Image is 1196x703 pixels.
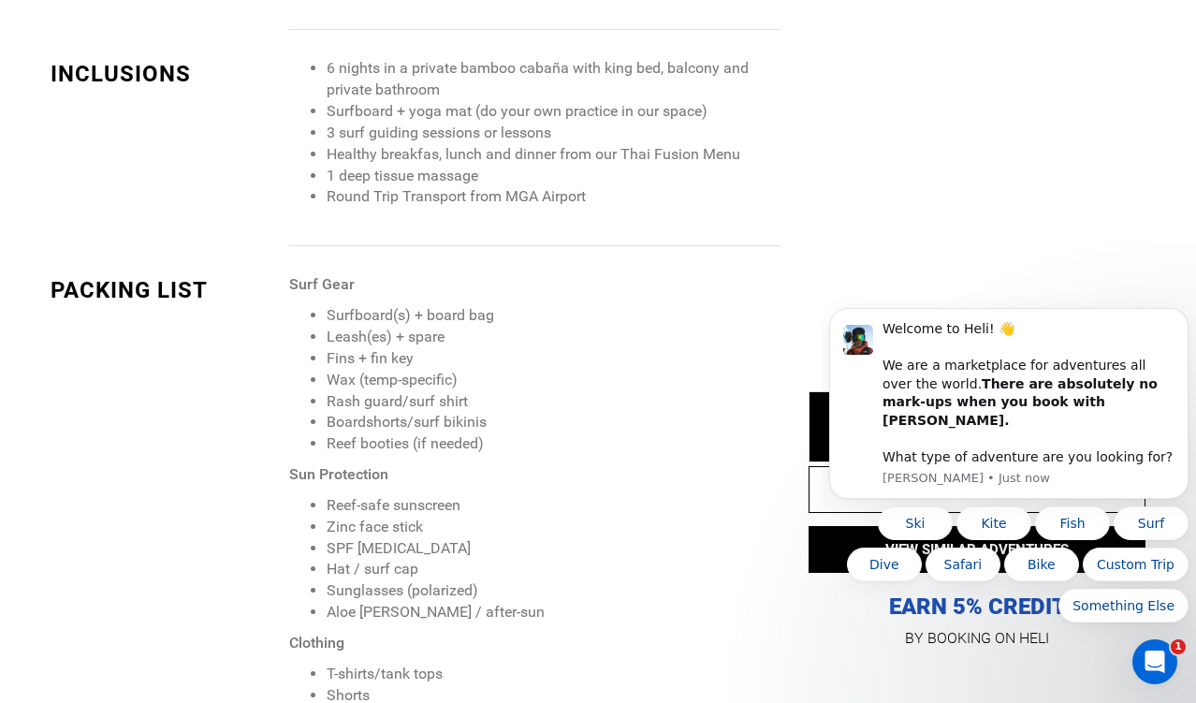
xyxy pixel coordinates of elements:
span: 1 [1171,639,1186,654]
div: PACKING LIST [51,274,275,306]
li: Sunglasses (polarized) [327,580,780,602]
li: Reef-safe sunscreen [327,495,780,517]
li: 6 nights in a private bamboo cabaña with king bed, balcony and private bathroom [327,58,780,101]
p: BY BOOKING ON HELI [809,625,1145,652]
li: Boardshorts/surf bikinis [327,412,780,433]
li: Wax (temp-specific) [327,370,780,391]
li: Round Trip Transport from MGA Airport [327,186,780,208]
li: Zinc face stick [327,517,780,538]
div: INCLUSIONS [51,58,275,90]
strong: Surf Gear [289,275,355,293]
button: REQUEST TO BOOK [809,466,1145,513]
li: Leash(es) + spare [327,327,780,348]
li: T-shirts/tank tops [327,664,780,685]
li: SPF [MEDICAL_DATA] [327,538,780,560]
p: EARN 5% CREDIT [809,405,1145,622]
iframe: Intercom notifications message [822,183,1196,652]
strong: Clothing [289,634,344,652]
li: 1 deep tissue massage [327,166,780,187]
li: Healthy breakfas, lunch and dinner from our Thai Fusion Menu [327,144,780,166]
li: 3 surf guiding sessions or lessons [327,123,780,144]
li: Hat / surf cap [327,559,780,580]
li: Surfboard + yoga mat (do your own practice in our space) [327,101,780,123]
li: Reef booties (if needed) [327,433,780,455]
iframe: Intercom live chat [1132,639,1177,684]
strong: Sun Protection [289,465,388,483]
li: Rash guard/surf shirt [327,391,780,413]
li: Fins + fin key [327,348,780,370]
li: Aloe [PERSON_NAME] / after-sun [327,602,780,623]
li: Surfboard(s) + board bag [327,305,780,327]
button: VIEW SIMILAR ADVENTURES [809,526,1145,573]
